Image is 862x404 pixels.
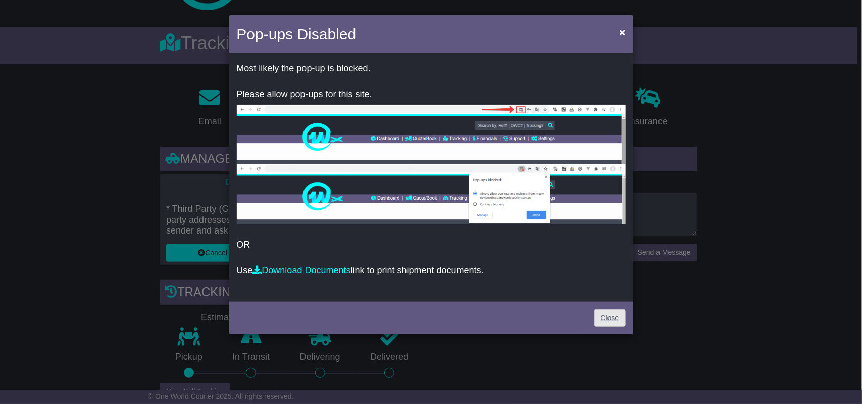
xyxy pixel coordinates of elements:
p: Most likely the pop-up is blocked. [237,63,626,74]
span: × [619,26,625,38]
p: Use link to print shipment documents. [237,265,626,276]
a: Download Documents [253,265,351,275]
a: Close [594,309,626,327]
div: OR [229,55,633,299]
img: allow-popup-2.png [237,164,626,224]
p: Please allow pop-ups for this site. [237,89,626,100]
img: allow-popup-1.png [237,105,626,164]
button: Close [614,22,630,42]
h4: Pop-ups Disabled [237,23,357,45]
